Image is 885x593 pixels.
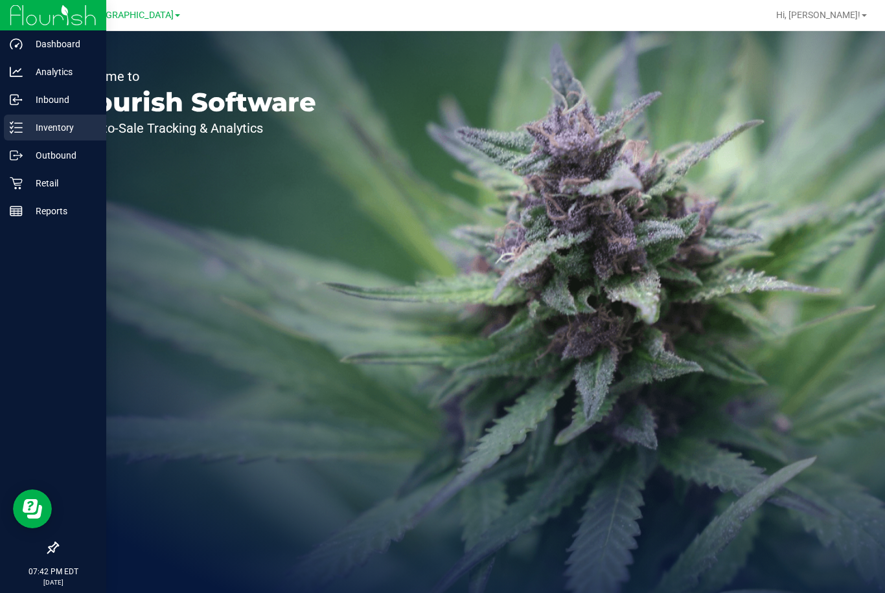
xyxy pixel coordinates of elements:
span: [GEOGRAPHIC_DATA] [85,10,174,21]
p: Analytics [23,64,100,80]
inline-svg: Retail [10,177,23,190]
p: Outbound [23,148,100,163]
p: Welcome to [70,70,316,83]
span: Hi, [PERSON_NAME]! [776,10,860,20]
inline-svg: Outbound [10,149,23,162]
p: Retail [23,175,100,191]
p: Dashboard [23,36,100,52]
inline-svg: Dashboard [10,38,23,50]
p: Inventory [23,120,100,135]
inline-svg: Analytics [10,65,23,78]
inline-svg: Inventory [10,121,23,134]
inline-svg: Reports [10,205,23,218]
p: Inbound [23,92,100,107]
p: Seed-to-Sale Tracking & Analytics [70,122,316,135]
p: Flourish Software [70,89,316,115]
p: [DATE] [6,577,100,587]
iframe: Resource center [13,489,52,528]
inline-svg: Inbound [10,93,23,106]
p: 07:42 PM EDT [6,566,100,577]
p: Reports [23,203,100,219]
